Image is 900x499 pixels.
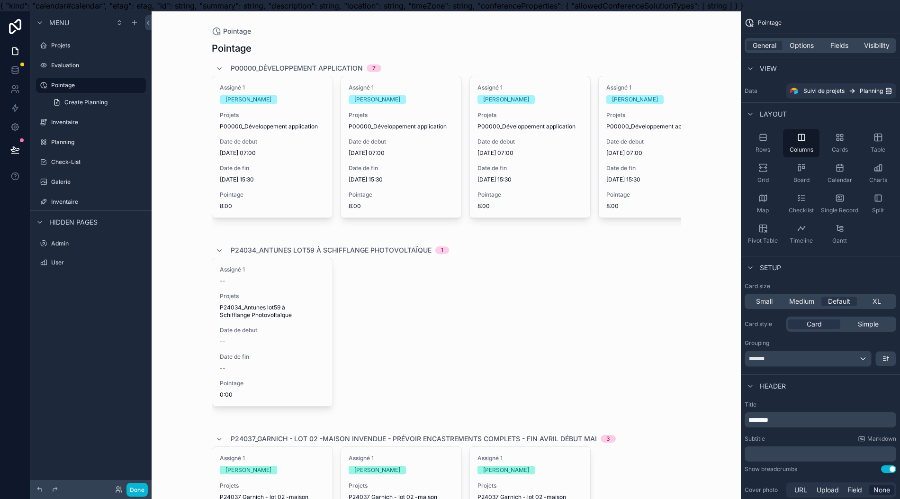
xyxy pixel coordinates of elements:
[220,266,325,273] span: Assigné 1
[858,435,896,443] a: Markdown
[606,176,711,183] span: [DATE] 15:30
[477,191,583,199] span: Pointage
[858,319,879,329] span: Simple
[745,87,783,95] label: Data
[606,123,711,130] span: P00000_Développement application
[223,27,251,36] span: Pointage
[220,138,325,145] span: Date de debut
[231,245,432,255] span: P24034_Antunes lot59 à Schifflange Photovoltaïque
[49,218,98,227] span: Hidden pages
[477,123,583,130] span: P00000_Développement application
[828,176,852,184] span: Calendar
[748,237,778,245] span: Pivot Table
[220,202,325,210] span: 8:00
[783,129,819,157] button: Columns
[789,207,814,214] span: Checklist
[821,207,858,214] span: Single Record
[606,435,610,443] div: 3
[756,146,770,154] span: Rows
[860,87,883,95] span: Planning
[745,190,781,218] button: Map
[830,41,848,50] span: Fields
[51,118,144,126] label: Inventaire
[790,237,813,245] span: Timeline
[745,159,781,188] button: Grid
[758,19,782,27] span: Pointage
[220,327,325,334] span: Date de debut
[760,109,787,119] span: Layout
[36,115,146,130] a: Inventaire
[477,454,583,462] span: Assigné 1
[847,485,862,495] span: Field
[349,482,454,490] span: Projets
[225,466,271,474] div: [PERSON_NAME]
[51,198,144,206] label: Inventaire
[220,191,325,199] span: Pointage
[36,154,146,170] a: Check-List
[821,159,858,188] button: Calendar
[372,64,376,72] div: 7
[349,454,454,462] span: Assigné 1
[821,129,858,157] button: Cards
[36,135,146,150] a: Planning
[477,202,583,210] span: 8:00
[349,138,454,145] span: Date de debut
[477,164,583,172] span: Date de fin
[349,149,454,157] span: [DATE] 07:00
[51,42,144,49] label: Projets
[483,95,529,104] div: [PERSON_NAME]
[349,202,454,210] span: 8:00
[745,446,896,462] div: scrollable content
[64,99,108,106] span: Create Planning
[51,259,144,266] label: User
[745,486,783,494] label: Cover photo
[606,84,711,91] span: Assigné 1
[760,64,777,73] span: View
[612,95,658,104] div: [PERSON_NAME]
[212,76,333,218] a: Assigné 1[PERSON_NAME]ProjetsP00000_Développement applicationDate de debut[DATE] 07:00Date de fin...
[354,466,400,474] div: [PERSON_NAME]
[745,339,769,347] label: Grouping
[869,176,887,184] span: Charts
[349,164,454,172] span: Date de fin
[220,164,325,172] span: Date de fin
[354,95,400,104] div: [PERSON_NAME]
[49,18,69,27] span: Menu
[477,111,583,119] span: Projets
[783,220,819,248] button: Timeline
[212,258,333,407] a: Assigné 1--ProjetsP24034_Antunes lot59 à Schifflange PhotovoltaïqueDate de debut--Date de fin--Po...
[745,412,896,427] div: scrollable content
[790,87,798,95] img: Airtable Logo
[606,164,711,172] span: Date de fin
[212,27,251,36] a: Pointage
[860,159,896,188] button: Charts
[873,297,881,306] span: XL
[817,485,839,495] span: Upload
[349,176,454,183] span: [DATE] 15:30
[606,191,711,199] span: Pointage
[47,95,146,110] a: Create Planning
[790,41,814,50] span: Options
[30,11,152,499] div: scrollable content
[231,434,597,444] span: P24037_Garnich - lot 02 -maison invendue - prévoir encastrements complets - fin avril début mai
[757,176,769,184] span: Grid
[756,297,773,306] span: Small
[864,41,890,50] span: Visibility
[789,297,814,306] span: Medium
[220,391,325,399] span: 0:00
[745,320,783,328] label: Card style
[220,292,325,300] span: Projets
[757,207,769,214] span: Map
[51,240,144,247] label: Admin
[51,62,144,69] label: Evaluation
[469,76,591,218] a: Assigné 1[PERSON_NAME]ProjetsP00000_Développement applicationDate de debut[DATE] 07:00Date de fin...
[860,129,896,157] button: Table
[220,123,325,130] span: P00000_Développement application
[220,353,325,361] span: Date de fin
[745,129,781,157] button: Rows
[745,435,765,443] label: Subtitle
[36,236,146,251] a: Admin
[477,482,583,490] span: Projets
[783,190,819,218] button: Checklist
[807,319,822,329] span: Card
